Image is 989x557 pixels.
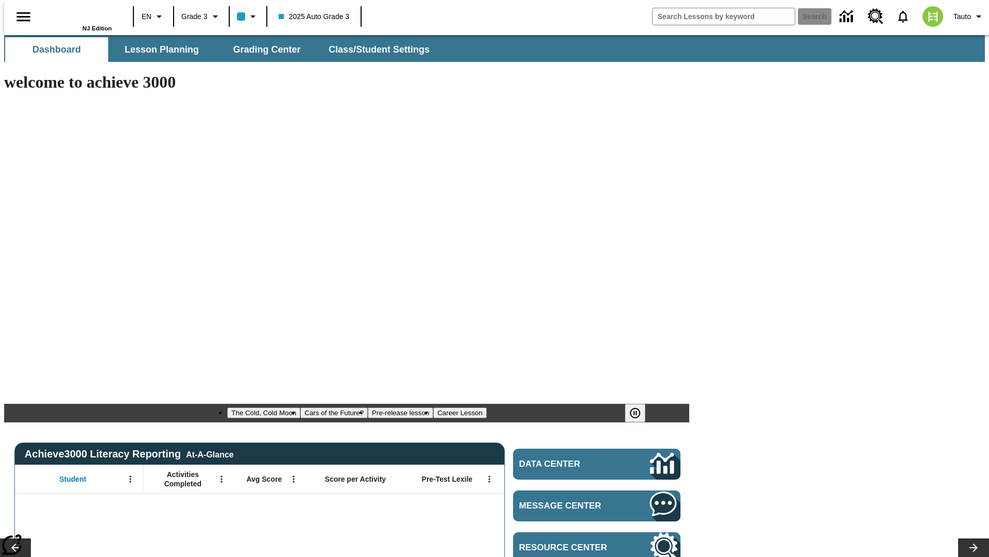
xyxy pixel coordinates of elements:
[233,44,300,56] span: Grading Center
[368,407,433,418] button: Slide 3 Pre-release lesson
[233,7,263,26] button: Class color is light blue. Change class color
[82,25,112,31] span: NJ Edition
[59,474,86,484] span: Student
[32,44,81,56] span: Dashboard
[149,470,217,488] span: Activities Completed
[329,44,430,56] span: Class/Student Settings
[4,73,689,92] h1: welcome to achieve 3000
[125,44,199,56] span: Lesson Planning
[890,3,916,30] a: Notifications
[513,449,680,480] a: Data Center
[519,459,616,469] span: Data Center
[519,501,619,511] span: Message Center
[45,4,112,31] div: Home
[110,37,213,62] button: Lesson Planning
[186,448,233,460] div: At-A-Glance
[949,7,989,26] button: Profile/Settings
[833,3,862,31] a: Data Center
[513,490,680,521] a: Message Center
[177,7,226,26] button: Grade: Grade 3, Select a grade
[625,404,656,422] div: Pause
[433,407,486,418] button: Slide 4 Career Lesson
[916,3,949,30] button: Select a new avatar
[25,448,234,460] span: Achieve3000 Literacy Reporting
[482,471,497,487] button: Open Menu
[214,471,229,487] button: Open Menu
[286,471,301,487] button: Open Menu
[653,8,795,25] input: search field
[300,407,368,418] button: Slide 2 Cars of the Future?
[422,474,473,484] span: Pre-Test Lexile
[4,37,439,62] div: SubNavbar
[953,11,971,22] span: Tauto
[4,35,985,62] div: SubNavbar
[5,37,108,62] button: Dashboard
[862,3,890,30] a: Resource Center, Will open in new tab
[215,37,318,62] button: Grading Center
[625,404,645,422] button: Pause
[519,543,619,553] span: Resource Center
[137,7,170,26] button: Language: EN, Select a language
[123,471,138,487] button: Open Menu
[8,2,39,32] button: Open side menu
[142,11,151,22] span: EN
[325,474,386,484] span: Score per Activity
[181,11,208,22] span: Grade 3
[923,6,943,27] img: avatar image
[45,5,112,25] a: Home
[320,37,438,62] button: Class/Student Settings
[227,407,300,418] button: Slide 1 The Cold, Cold Moon
[279,11,350,22] span: 2025 Auto Grade 3
[958,538,989,557] button: Lesson carousel, Next
[246,474,282,484] span: Avg Score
